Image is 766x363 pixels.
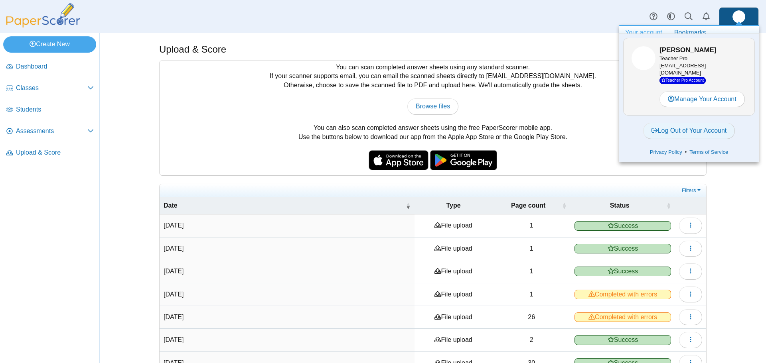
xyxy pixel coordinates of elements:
a: Your account [619,26,668,39]
td: File upload [415,214,492,237]
span: Upload & Score [16,148,94,157]
span: Success [574,335,671,345]
td: 26 [492,306,571,329]
span: Jeanie Hernandez [632,46,655,70]
td: File upload [415,260,492,283]
a: Filters [680,186,704,194]
img: google-play-badge.png [430,150,497,170]
span: Teacher Pro Account [659,77,706,84]
a: PaperScorer [3,22,83,29]
td: File upload [415,329,492,351]
td: 2 [492,329,571,351]
a: Upload & Score [3,143,97,163]
a: Bookmarks [668,26,712,39]
time: Sep 18, 2025 at 6:53 AM [164,314,184,320]
time: Sep 17, 2025 at 9:26 AM [164,336,184,343]
td: File upload [415,306,492,329]
td: 1 [492,237,571,260]
img: ps.Y0OAolr6RPehrr6a [732,10,745,23]
img: apple-store-badge.svg [369,150,428,170]
a: Log Out of Your Account [643,123,735,139]
a: Assessments [3,122,97,141]
span: Success [574,221,671,231]
img: PaperScorer [3,3,83,27]
span: Page count : Activate to sort [562,202,567,210]
span: Browse files [416,103,450,110]
time: Sep 22, 2025 at 11:33 AM [164,222,184,229]
td: File upload [415,283,492,306]
time: Sep 18, 2025 at 6:58 AM [164,291,184,298]
span: Status [574,201,665,210]
h3: [PERSON_NAME] [659,45,746,55]
span: Completed with errors [574,312,671,322]
span: Assessments [16,127,87,135]
span: Page count [496,201,560,210]
span: Status : Activate to sort [666,202,671,210]
div: [EMAIL_ADDRESS][DOMAIN_NAME] [659,55,746,84]
a: Classes [3,79,97,98]
a: Students [3,100,97,120]
div: You can scan completed answer sheets using any standard scanner. If your scanner supports email, ... [160,61,706,175]
span: Date [164,201,404,210]
a: Manage Your Account [659,91,745,107]
span: Classes [16,84,87,92]
img: ps.Y0OAolr6RPehrr6a [632,46,655,70]
span: Students [16,105,94,114]
span: Success [574,267,671,276]
a: Terms of Service [687,148,731,156]
span: Type [419,201,488,210]
td: 1 [492,214,571,237]
span: Dashboard [16,62,94,71]
span: Completed with errors [574,290,671,299]
a: Browse files [407,98,458,114]
span: Teacher Pro [659,55,687,61]
a: Alerts [697,8,715,26]
h1: Upload & Score [159,43,226,56]
time: Sep 18, 2025 at 7:00 AM [164,268,184,275]
span: Success [574,244,671,253]
td: File upload [415,237,492,260]
a: Create New [3,36,96,52]
td: 1 [492,283,571,306]
span: Date : Activate to remove sorting [406,202,411,210]
time: Sep 18, 2025 at 7:36 AM [164,245,184,252]
span: Jeanie Hernandez [732,10,745,23]
div: • [623,146,755,158]
td: 1 [492,260,571,283]
a: Privacy Policy [647,148,685,156]
a: Dashboard [3,57,97,77]
a: ps.Y0OAolr6RPehrr6a [719,7,759,26]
